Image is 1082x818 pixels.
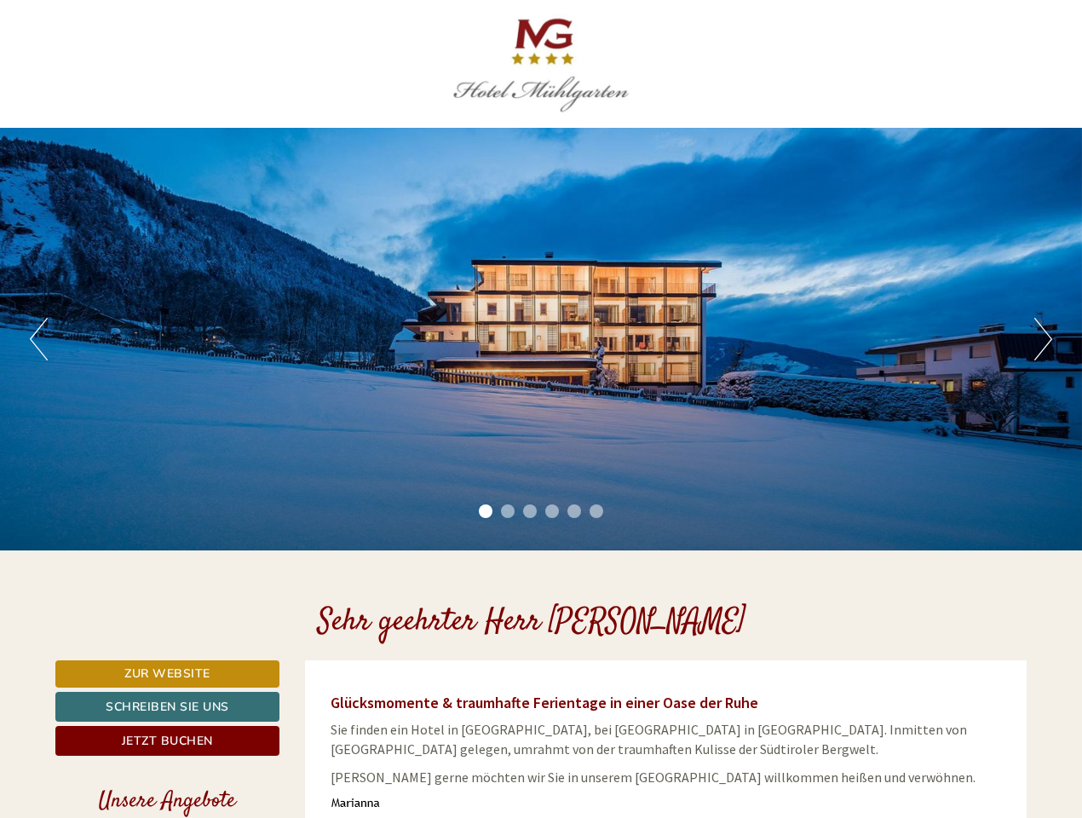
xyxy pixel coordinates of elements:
[331,721,967,758] span: Sie finden ein Hotel in [GEOGRAPHIC_DATA], bei [GEOGRAPHIC_DATA] in [GEOGRAPHIC_DATA]. Inmitten v...
[331,693,758,712] span: Glücksmomente & traumhafte Ferientage in einer Oase der Ruhe
[30,318,48,360] button: Previous
[55,692,279,722] a: Schreiben Sie uns
[55,660,279,688] a: Zur Website
[55,726,279,756] a: Jetzt buchen
[55,786,279,817] div: Unsere Angebote
[318,606,745,640] h1: Sehr geehrter Herr [PERSON_NAME]
[331,768,1002,787] p: [PERSON_NAME] gerne möchten wir Sie in unserem [GEOGRAPHIC_DATA] willkommen heißen und verwöhnen.
[1034,318,1052,360] button: Next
